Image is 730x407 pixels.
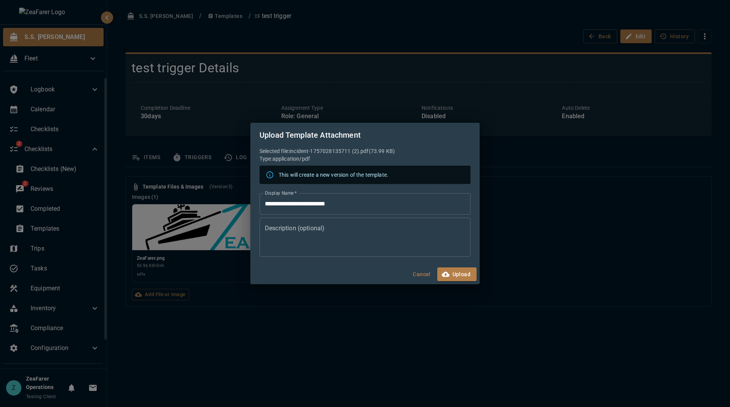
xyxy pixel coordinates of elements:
[437,267,477,282] button: Upload
[279,168,388,182] div: This will create a new version of the template.
[250,123,480,147] h2: Upload Template Attachment
[260,147,470,155] p: Selected file: incident-1757028135711 (2).pdf ( 73.99 KB )
[265,190,297,196] label: Display Name
[410,267,434,282] button: Cancel
[260,155,470,163] p: Type: application/pdf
